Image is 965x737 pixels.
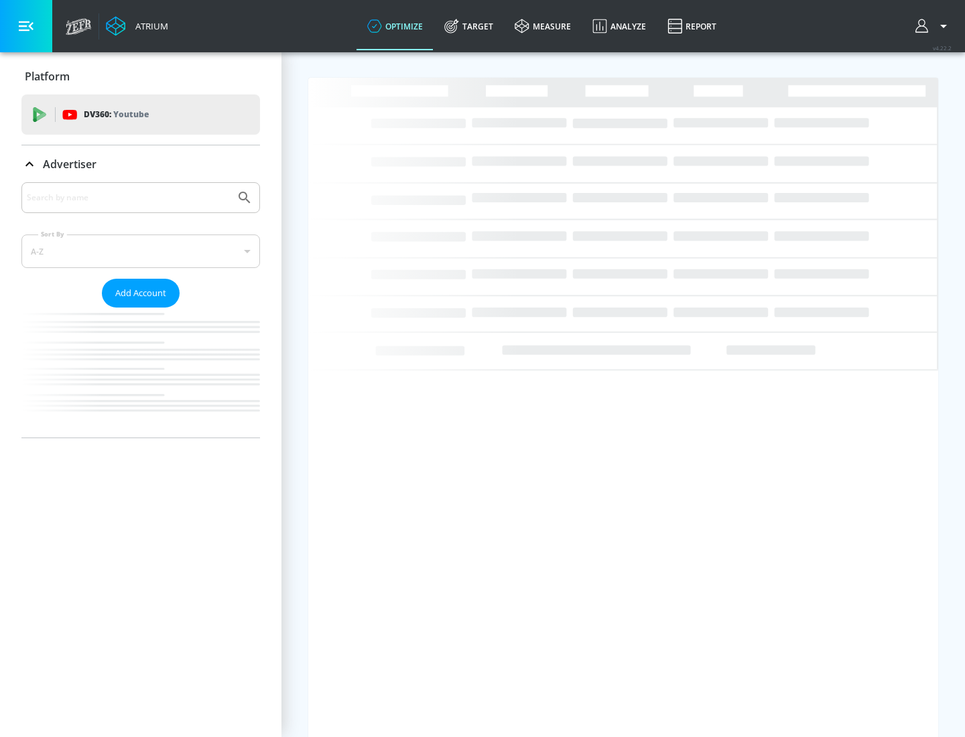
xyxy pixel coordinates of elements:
[21,182,260,438] div: Advertiser
[27,189,230,206] input: Search by name
[21,94,260,135] div: DV360: Youtube
[434,2,504,50] a: Target
[25,69,70,84] p: Platform
[102,279,180,308] button: Add Account
[933,44,952,52] span: v 4.22.2
[357,2,434,50] a: optimize
[582,2,657,50] a: Analyze
[504,2,582,50] a: measure
[84,107,149,122] p: DV360:
[38,230,67,239] label: Sort By
[43,157,96,172] p: Advertiser
[21,58,260,95] div: Platform
[21,145,260,183] div: Advertiser
[115,285,166,301] span: Add Account
[21,308,260,438] nav: list of Advertiser
[106,16,168,36] a: Atrium
[130,20,168,32] div: Atrium
[657,2,727,50] a: Report
[113,107,149,121] p: Youtube
[21,234,260,268] div: A-Z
